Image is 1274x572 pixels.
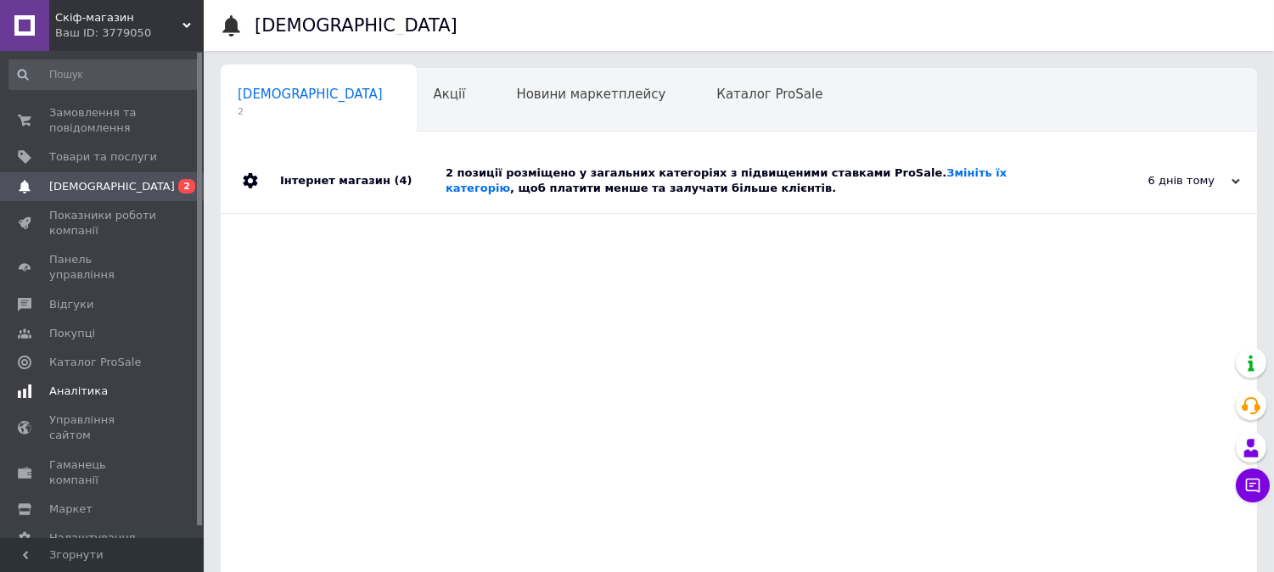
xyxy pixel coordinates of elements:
[8,59,200,90] input: Пошук
[49,208,157,238] span: Показники роботи компанії
[49,149,157,165] span: Товари та послуги
[178,179,195,193] span: 2
[1236,468,1270,502] button: Чат з покупцем
[49,355,141,370] span: Каталог ProSale
[49,384,108,399] span: Аналітика
[49,412,157,443] span: Управління сайтом
[1070,173,1240,188] div: 6 днів тому
[49,252,157,283] span: Панель управління
[516,87,665,102] span: Новини маркетплейсу
[49,179,175,194] span: [DEMOGRAPHIC_DATA]
[49,530,136,546] span: Налаштування
[255,15,457,36] h1: [DEMOGRAPHIC_DATA]
[434,87,466,102] span: Акції
[55,10,182,25] span: Скіф-магазин
[49,457,157,488] span: Гаманець компанії
[49,502,93,517] span: Маркет
[446,165,1070,196] div: 2 позиції розміщено у загальних категоріях з підвищеними ставками ProSale. , щоб платити менше та...
[394,174,412,187] span: (4)
[49,297,93,312] span: Відгуки
[238,105,383,118] span: 2
[49,326,95,341] span: Покупці
[55,25,204,41] div: Ваш ID: 3779050
[49,105,157,136] span: Замовлення та повідомлення
[716,87,822,102] span: Каталог ProSale
[238,87,383,102] span: [DEMOGRAPHIC_DATA]
[280,149,446,213] div: Інтернет магазин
